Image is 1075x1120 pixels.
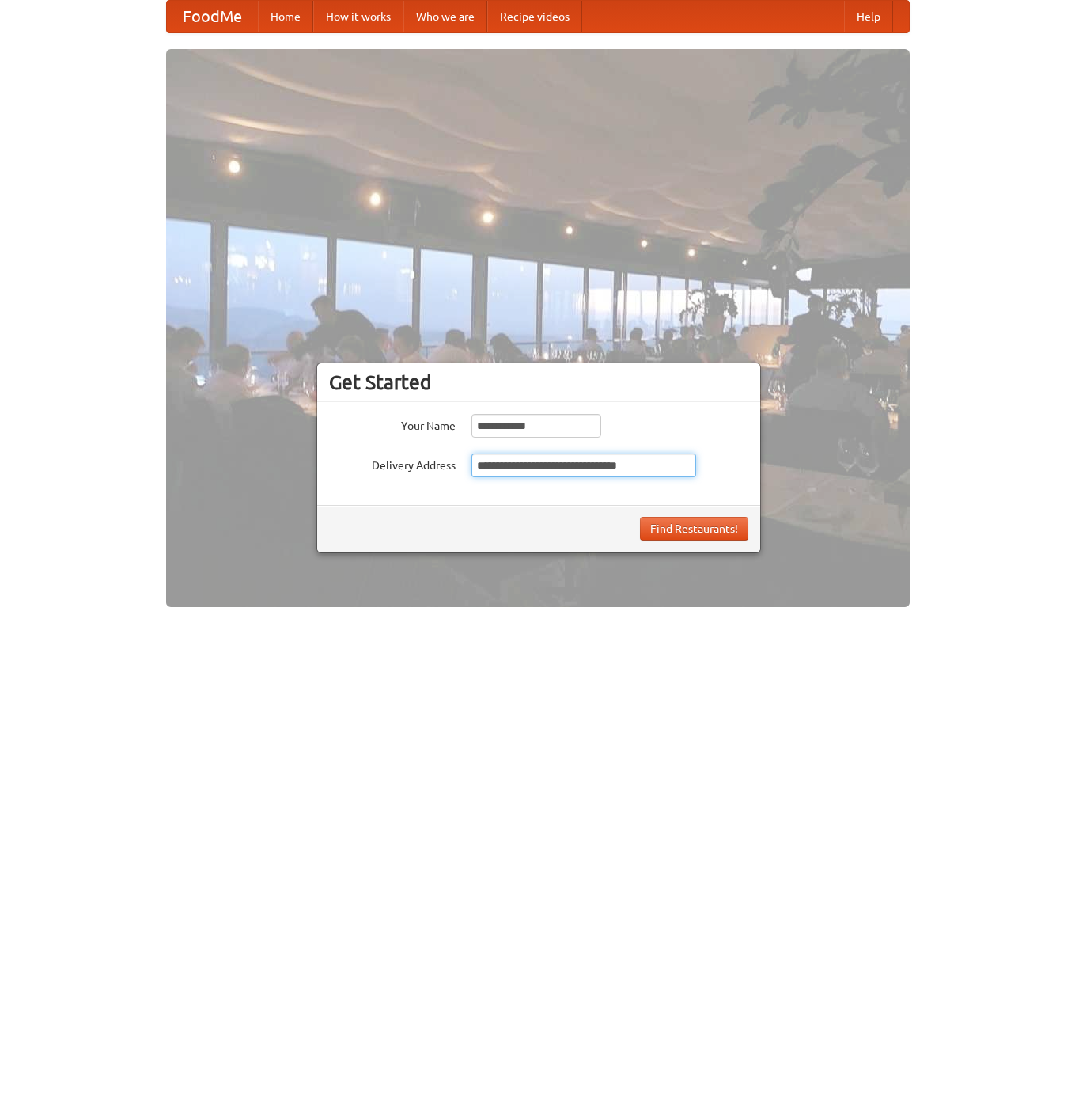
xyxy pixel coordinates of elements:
a: Home [258,1,313,32]
a: How it works [313,1,403,32]
a: Who we are [403,1,487,32]
a: FoodMe [167,1,258,32]
label: Your Name [329,414,456,434]
a: Recipe videos [487,1,582,32]
a: Help [844,1,893,32]
button: Find Restaurants! [640,517,748,541]
h3: Get Started [329,370,748,394]
label: Delivery Address [329,454,456,473]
